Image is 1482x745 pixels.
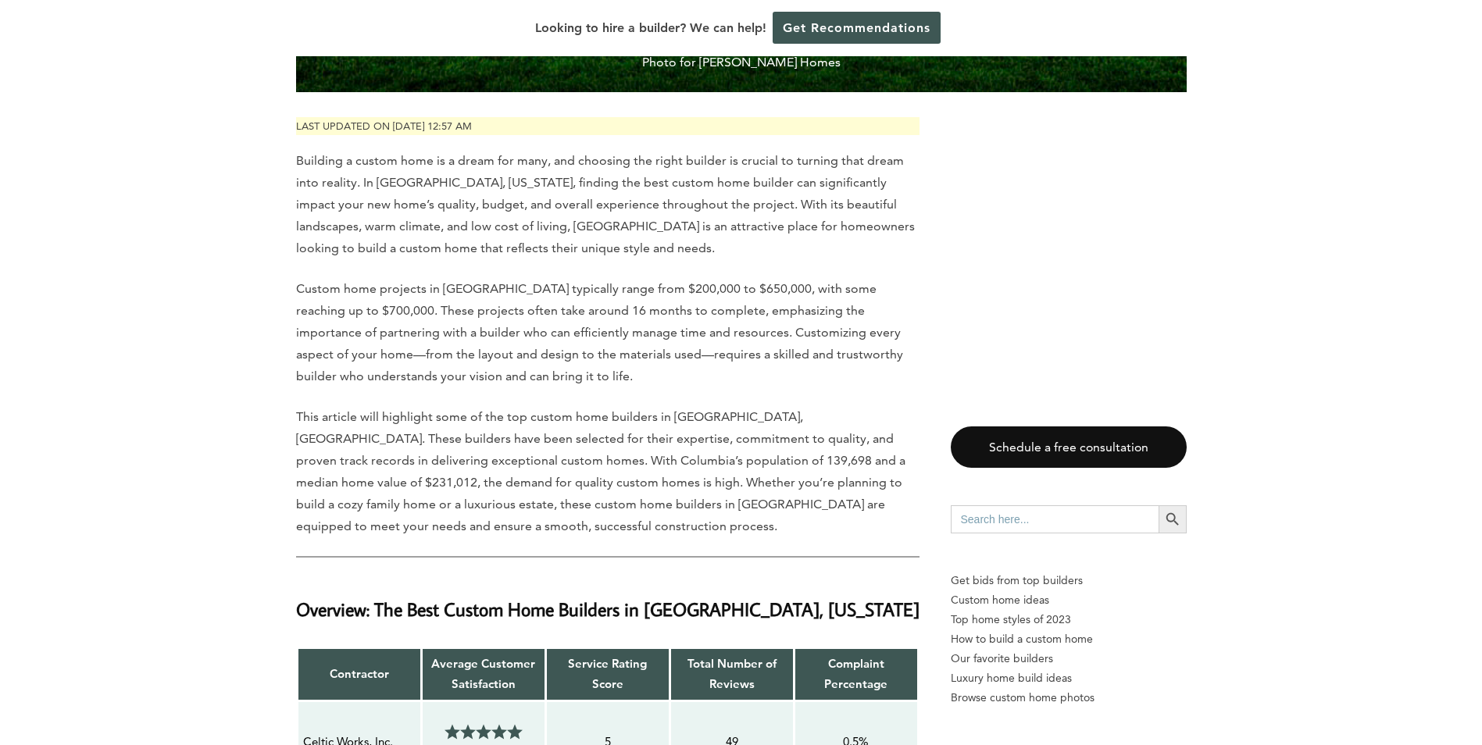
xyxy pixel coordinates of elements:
[951,505,1159,533] input: Search here...
[687,656,777,691] strong: Total Number of Reviews
[1182,633,1463,726] iframe: Drift Widget Chat Controller
[951,610,1187,629] a: Top home styles of 2023
[296,150,920,259] p: Building a custom home is a dream for many, and choosing the right builder is crucial to turning ...
[568,656,647,691] strong: Service Rating Score
[330,666,389,681] strong: Contractor
[951,571,1187,590] p: Get bids from top builders
[824,656,887,691] strong: Complaint Percentage
[296,39,1187,92] span: Photo for [PERSON_NAME] Homes
[951,426,1187,468] a: Schedule a free consultation
[296,406,920,537] p: This article will highlight some of the top custom home builders in [GEOGRAPHIC_DATA], [GEOGRAPHI...
[951,649,1187,668] a: Our favorite builders
[296,117,920,135] p: Last updated on [DATE] 12:57 am
[951,668,1187,688] a: Luxury home build ideas
[296,576,920,623] h3: Overview: The Best Custom Home Builders in [GEOGRAPHIC_DATA], [US_STATE]
[951,688,1187,708] a: Browse custom home photos
[431,656,535,691] strong: Average Customer Satisfaction
[951,590,1187,610] a: Custom home ideas
[296,278,920,387] p: Custom home projects in [GEOGRAPHIC_DATA] typically range from $200,000 to $650,000, with some re...
[1164,511,1181,528] svg: Search
[951,629,1187,649] a: How to build a custom home
[773,12,941,44] a: Get Recommendations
